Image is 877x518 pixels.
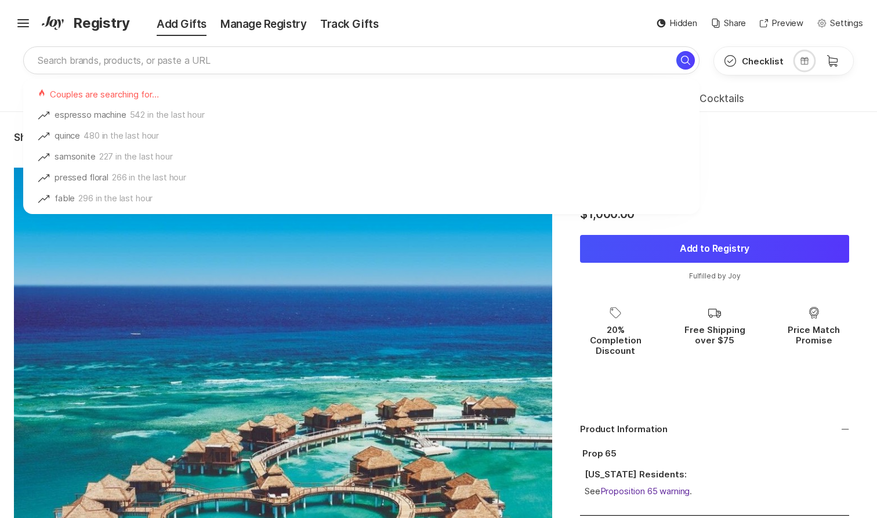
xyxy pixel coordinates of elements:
[724,17,746,30] p: Share
[711,17,746,30] button: Share
[689,272,741,280] p: Fulfilled by Joy
[23,46,700,74] input: Search brands, products, or paste a URL
[580,168,849,202] h1: Our Honeymoon Fund
[580,235,849,263] button: Add to Registry
[14,132,39,143] span: Shop
[778,325,849,346] p: Price Match Promise
[73,13,130,34] span: Registry
[55,150,96,164] p: samsonite
[676,51,695,70] button: Search for
[580,325,651,356] p: 20% Completion Discount
[130,108,205,122] p: 542 in the last hour
[580,207,635,221] span: $1,000.00
[78,192,153,206] p: 296 in the last hour
[55,129,80,143] p: quince
[760,17,803,30] button: Preview
[817,17,863,30] button: Settings
[566,444,863,508] div: Product Information
[55,171,108,185] p: pressed floral
[657,17,697,30] button: Hidden
[585,468,847,498] div: See .
[50,88,159,100] p: Couples are searching for…
[669,17,697,30] p: Hidden
[313,16,385,32] div: Track Gifts
[112,171,186,185] p: 266 in the last hour
[679,325,750,346] p: Free Shipping over $75
[55,192,75,206] p: fable
[582,448,833,459] div: Prop 65
[600,486,690,497] a: Proposition 65 warning
[830,17,863,30] p: Settings
[585,468,847,480] strong: [US_STATE] Residents:
[663,93,744,111] a: Gifts & Cocktails
[714,47,793,75] button: Checklist
[580,424,841,434] div: Product Information
[99,150,173,164] p: 227 in the last hour
[771,17,803,30] p: Preview
[566,415,863,444] button: Product Information
[55,108,126,122] p: espresso machine
[84,129,159,143] p: 480 in the last hour
[213,16,313,32] div: Manage Registry
[133,16,213,32] div: Add Gifts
